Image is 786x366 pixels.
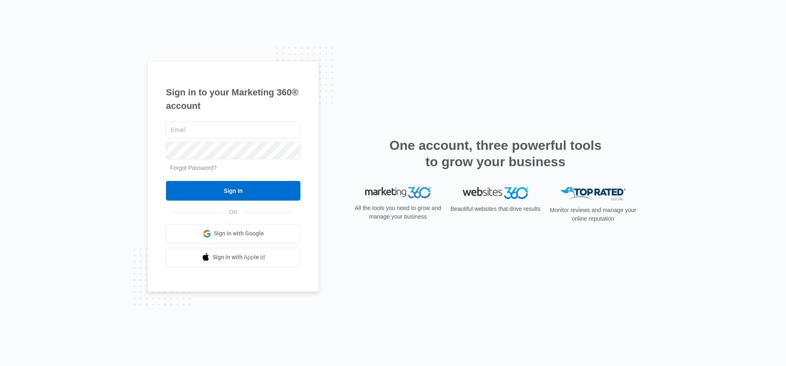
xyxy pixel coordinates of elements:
[450,205,541,213] p: Beautiful websites that drive results
[365,187,431,199] img: Marketing 360
[166,224,300,244] a: Sign in with Google
[166,181,300,201] input: Sign In
[387,137,604,170] h2: One account, three powerful tools to grow your business
[213,253,265,262] span: Sign in with Apple Id
[166,121,300,138] input: Email
[166,86,300,113] h1: Sign in to your Marketing 360® account
[463,187,528,199] img: Websites 360
[166,248,300,267] a: Sign in with Apple Id
[214,229,264,238] span: Sign in with Google
[223,208,243,217] span: OR
[560,187,626,201] img: Top Rated Local
[547,206,639,223] p: Monitor reviews and manage your online reputation
[352,204,444,221] p: All the tools you need to grow and manage your business
[170,165,217,171] a: Forgot Password?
